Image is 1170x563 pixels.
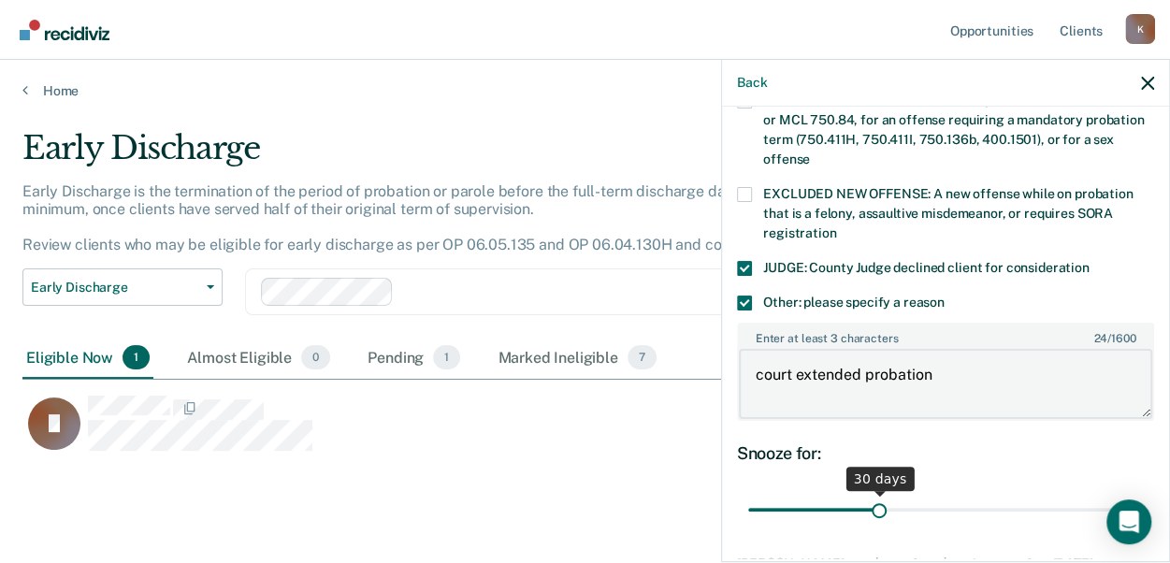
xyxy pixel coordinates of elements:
span: / 1600 [1093,332,1135,345]
label: Enter at least 3 characters [739,325,1152,345]
textarea: court extended probation [739,349,1152,418]
button: Back [737,75,767,91]
a: Home [22,82,1148,99]
span: 7 [628,345,657,369]
div: CaseloadOpportunityCell-0161830 [22,395,1007,469]
div: 30 days [846,467,915,491]
span: 0 [301,345,330,369]
div: Open Intercom Messenger [1106,499,1151,544]
span: 1 [123,345,150,369]
div: Early Discharge [22,129,1076,182]
span: 24 [1093,332,1107,345]
p: Early Discharge is the termination of the period of probation or parole before the full-term disc... [22,182,1028,254]
span: EXCLUDED CURRENT OFFENSE: On probation for MCL 750.81 or MCL 750.84, for an offense requiring a m... [763,93,1144,166]
span: Early Discharge [31,280,199,296]
div: Eligible Now [22,338,153,379]
span: JUDGE: County Judge declined client for consideration [763,260,1090,275]
span: EXCLUDED NEW OFFENSE: A new offense while on probation that is a felony, assaultive misdemeanor, ... [763,186,1133,240]
div: Marked Ineligible [494,338,660,379]
img: Recidiviz [20,20,109,40]
span: Other: please specify a reason [763,295,945,310]
div: Snooze for: [737,443,1154,464]
div: Pending [364,338,464,379]
div: K [1125,14,1155,44]
div: Almost Eligible [183,338,334,379]
span: 1 [433,345,460,369]
button: Profile dropdown button [1125,14,1155,44]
